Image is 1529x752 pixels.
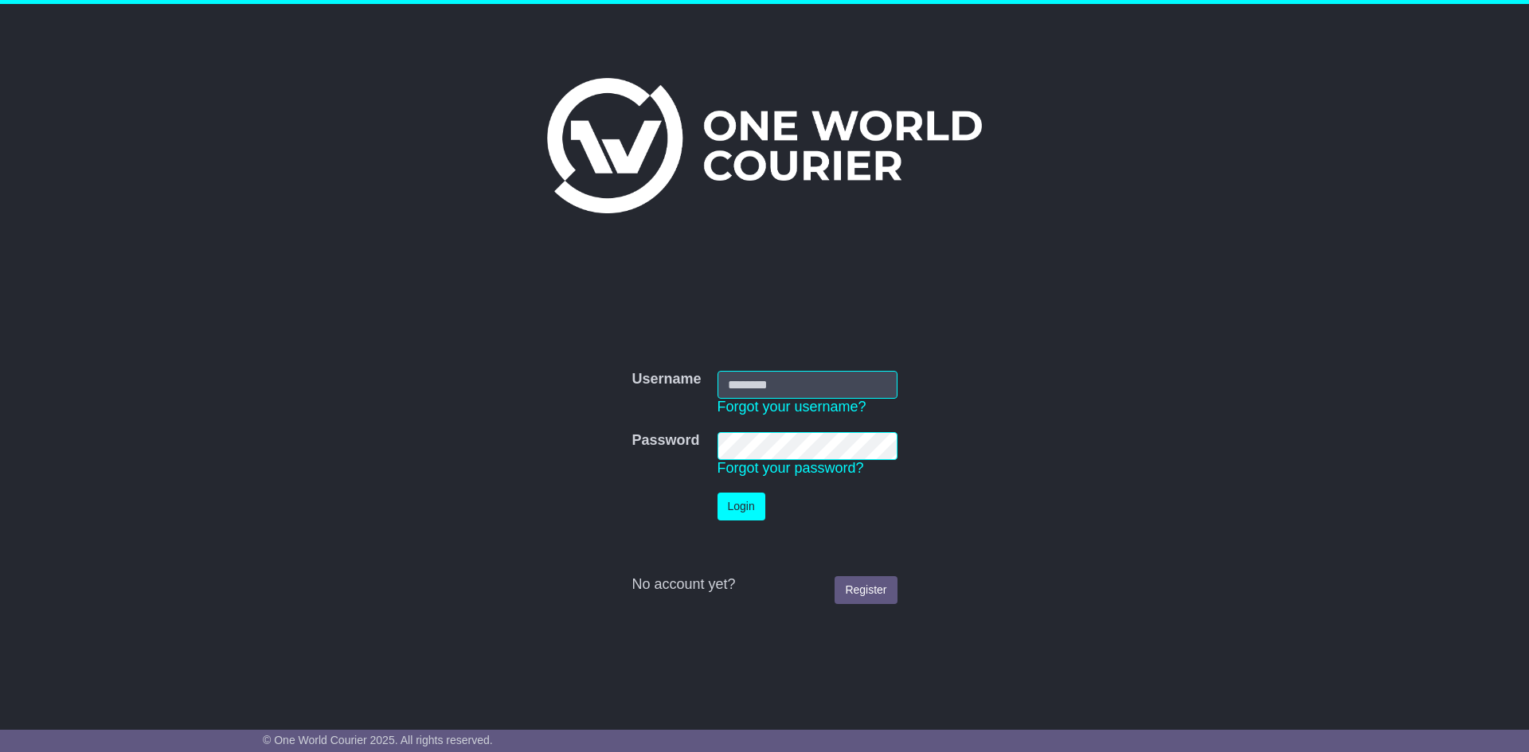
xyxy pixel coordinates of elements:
img: One World [547,78,982,213]
span: © One World Courier 2025. All rights reserved. [263,734,493,746]
a: Forgot your username? [718,399,866,415]
label: Username [632,371,701,388]
div: No account yet? [632,576,897,594]
a: Register [835,576,897,604]
label: Password [632,432,699,450]
a: Forgot your password? [718,460,864,476]
button: Login [718,493,765,520]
